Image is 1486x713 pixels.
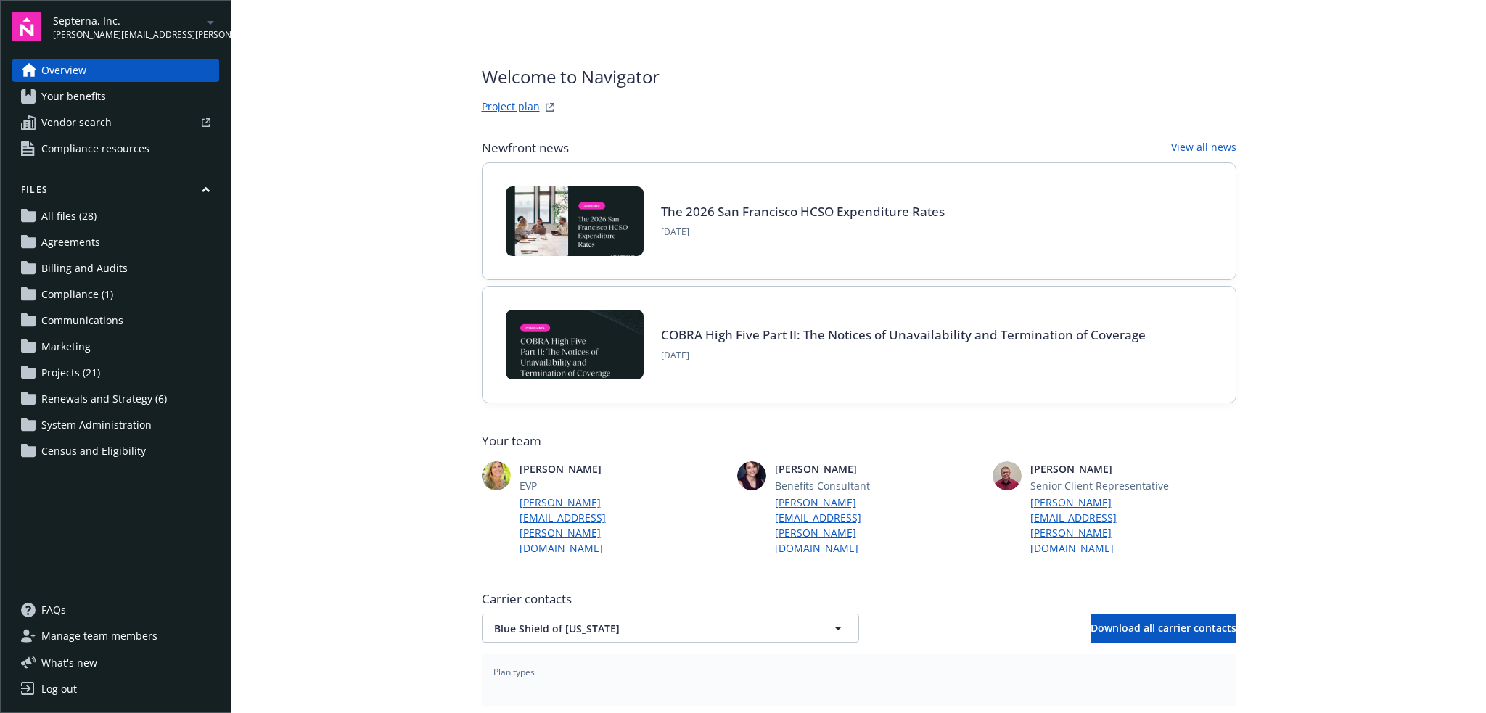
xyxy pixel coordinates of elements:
span: Carrier contacts [482,590,1236,608]
span: Senior Client Representative [1030,478,1173,493]
button: Septerna, Inc.[PERSON_NAME][EMAIL_ADDRESS][PERSON_NAME][DOMAIN_NAME]arrowDropDown [53,12,219,41]
span: Download all carrier contacts [1091,621,1236,635]
span: What ' s new [41,655,97,670]
span: Your team [482,432,1236,450]
a: Census and Eligibility [12,440,219,463]
a: Communications [12,309,219,332]
span: FAQs [41,598,66,622]
span: Manage team members [41,625,157,648]
span: Newfront news [482,139,569,157]
span: Blue Shield of [US_STATE] [494,621,796,636]
img: photo [482,461,511,490]
img: navigator-logo.svg [12,12,41,41]
a: [PERSON_NAME][EMAIL_ADDRESS][PERSON_NAME][DOMAIN_NAME] [775,495,917,556]
a: System Administration [12,413,219,437]
span: Benefits Consultant [775,478,917,493]
a: [PERSON_NAME][EMAIL_ADDRESS][PERSON_NAME][DOMAIN_NAME] [520,495,662,556]
span: System Administration [41,413,152,437]
a: Compliance (1) [12,283,219,306]
a: [PERSON_NAME][EMAIL_ADDRESS][PERSON_NAME][DOMAIN_NAME] [1030,495,1173,556]
button: Files [12,184,219,202]
a: The 2026 San Francisco HCSO Expenditure Rates [661,203,945,220]
button: Blue Shield of [US_STATE] [482,614,859,643]
a: Marketing [12,335,219,358]
a: COBRA High Five Part II: The Notices of Unavailability and Termination of Coverage [661,326,1146,343]
a: FAQs [12,598,219,622]
span: Billing and Audits [41,257,128,280]
a: Agreements [12,231,219,254]
span: Septerna, Inc. [53,13,202,28]
span: Overview [41,59,86,82]
span: [PERSON_NAME] [1030,461,1173,477]
span: Your benefits [41,85,106,108]
span: Plan types [493,666,1225,679]
img: photo [737,461,766,490]
a: View all news [1171,139,1236,157]
a: All files (28) [12,205,219,228]
button: Download all carrier contacts [1091,614,1236,643]
a: Renewals and Strategy (6) [12,387,219,411]
span: [PERSON_NAME] [520,461,662,477]
span: Compliance (1) [41,283,113,306]
span: All files (28) [41,205,97,228]
a: Compliance resources [12,137,219,160]
a: arrowDropDown [202,13,219,30]
span: EVP [520,478,662,493]
button: What's new [12,655,120,670]
img: BLOG+Card Image - Compliance - 2026 SF HCSO Expenditure Rates - 08-26-25.jpg [506,186,644,256]
a: Vendor search [12,111,219,134]
span: [DATE] [661,226,945,239]
span: [PERSON_NAME][EMAIL_ADDRESS][PERSON_NAME][DOMAIN_NAME] [53,28,202,41]
span: Welcome to Navigator [482,64,660,90]
img: BLOG-Card Image - Compliance - COBRA High Five Pt 2 - 08-21-25.jpg [506,310,644,379]
span: [DATE] [661,349,1146,362]
a: Project plan [482,99,540,116]
a: Manage team members [12,625,219,648]
a: Billing and Audits [12,257,219,280]
a: Projects (21) [12,361,219,384]
span: - [493,679,1225,694]
span: Census and Eligibility [41,440,146,463]
a: Your benefits [12,85,219,108]
span: [PERSON_NAME] [775,461,917,477]
span: Projects (21) [41,361,100,384]
span: Marketing [41,335,91,358]
span: Communications [41,309,123,332]
span: Vendor search [41,111,112,134]
a: projectPlanWebsite [541,99,559,116]
img: photo [993,461,1022,490]
span: Compliance resources [41,137,149,160]
span: Renewals and Strategy (6) [41,387,167,411]
a: Overview [12,59,219,82]
span: Agreements [41,231,100,254]
div: Log out [41,677,77,701]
